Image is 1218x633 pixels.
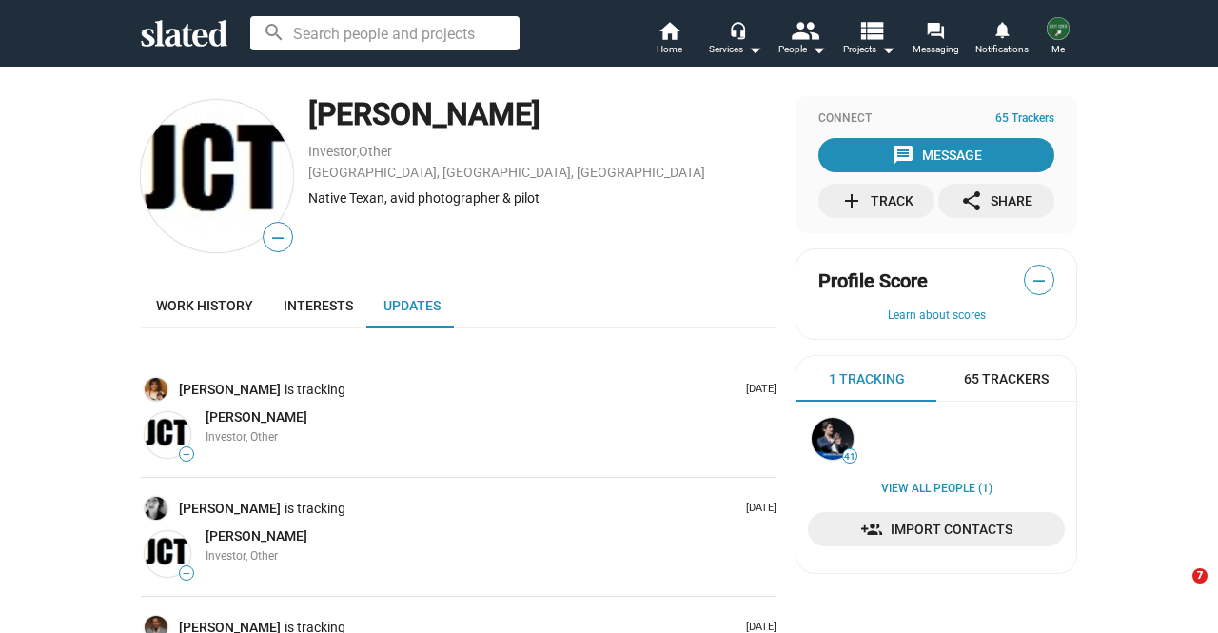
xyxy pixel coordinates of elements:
[250,16,520,50] input: Search people and projects
[769,19,835,61] button: People
[156,298,253,313] span: Work history
[902,19,969,61] a: Messaging
[285,381,349,399] span: is tracking
[368,283,456,328] a: Updates
[206,409,307,425] span: [PERSON_NAME]
[179,500,285,518] a: [PERSON_NAME]
[145,531,190,577] img: Jonathan Tauber
[1047,17,1070,40] img: Kurt Fried
[892,138,982,172] div: Message
[926,21,944,39] mat-icon: forum
[702,19,769,61] button: Services
[857,16,885,44] mat-icon: view_list
[960,189,983,212] mat-icon: share
[995,111,1054,127] span: 65 Trackers
[1153,568,1199,614] iframe: Intercom live chat
[743,38,766,61] mat-icon: arrow_drop_down
[807,38,830,61] mat-icon: arrow_drop_down
[357,148,359,158] span: ,
[145,412,190,458] img: Jonathan Tauber
[141,100,293,252] img: Jonathan Tauber
[1051,38,1065,61] span: Me
[840,184,913,218] div: Track
[285,500,349,518] span: is tracking
[308,94,776,135] div: [PERSON_NAME]
[738,383,776,397] p: [DATE]
[892,144,914,167] mat-icon: message
[206,527,307,545] a: [PERSON_NAME]
[1192,568,1208,584] span: 7
[359,144,392,159] a: Other
[992,20,1011,38] mat-icon: notifications
[206,408,307,426] a: [PERSON_NAME]
[791,16,818,44] mat-icon: people
[964,370,1049,388] span: 65 Trackers
[808,512,1065,546] a: Import Contacts
[823,512,1050,546] span: Import Contacts
[843,38,895,61] span: Projects
[206,549,278,563] span: Investor, Other
[843,451,856,463] span: 41
[876,38,899,61] mat-icon: arrow_drop_down
[938,184,1054,218] button: Share
[180,449,193,460] span: —
[141,283,268,328] a: Work history
[206,430,278,444] span: Investor, Other
[284,298,353,313] span: Interests
[818,268,928,294] span: Profile Score
[709,38,762,61] div: Services
[1035,13,1081,63] button: Kurt FriedMe
[881,482,992,497] a: View all People (1)
[738,502,776,516] p: [DATE]
[308,165,705,180] a: [GEOGRAPHIC_DATA], [GEOGRAPHIC_DATA], [GEOGRAPHIC_DATA]
[657,38,682,61] span: Home
[179,381,285,399] a: [PERSON_NAME]
[829,370,905,388] span: 1 Tracking
[1025,268,1053,293] span: —
[818,111,1054,127] div: Connect
[818,184,934,218] button: Track
[180,568,193,579] span: —
[818,138,1054,172] button: Message
[913,38,959,61] span: Messaging
[818,308,1054,324] button: Learn about scores
[145,497,167,520] img: Thuc Nguyen
[840,189,863,212] mat-icon: add
[812,418,854,460] img: Stephan Paternot
[145,378,167,401] img: Ande Williams
[729,21,746,38] mat-icon: headset_mic
[835,19,902,61] button: Projects
[308,144,357,159] a: Investor
[960,184,1032,218] div: Share
[383,298,441,313] span: Updates
[264,226,292,250] span: —
[268,283,368,328] a: Interests
[778,38,826,61] div: People
[975,38,1029,61] span: Notifications
[969,19,1035,61] a: Notifications
[658,19,680,42] mat-icon: home
[308,189,776,208] div: Native Texan, avid photographer & pilot
[206,528,307,544] span: [PERSON_NAME]
[636,19,702,61] a: Home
